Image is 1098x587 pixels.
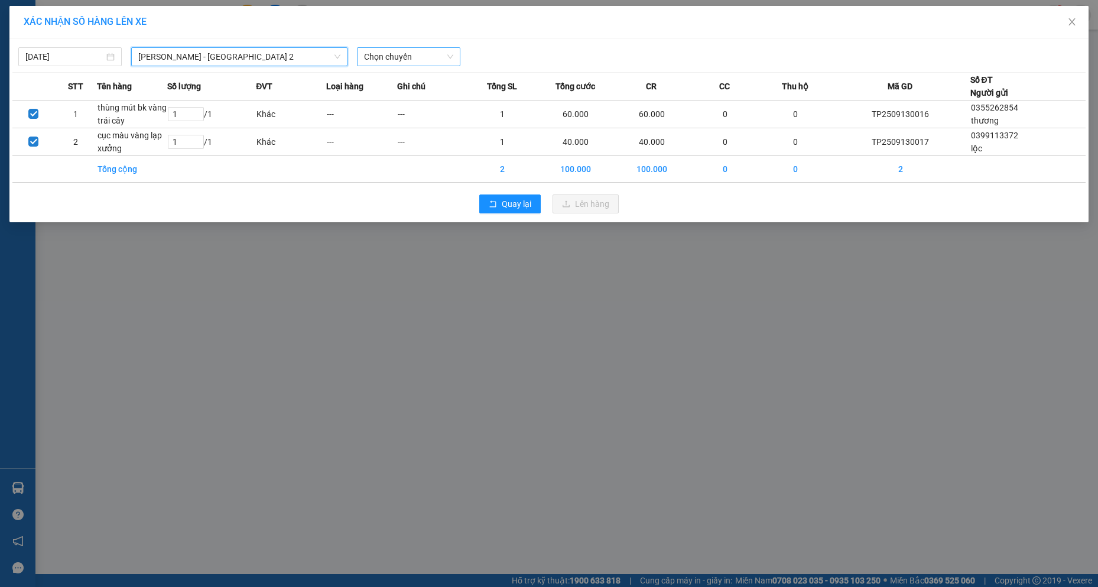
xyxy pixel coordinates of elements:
td: cục màu vàng lạp xưởng [97,128,167,156]
span: Tên hàng [97,80,132,93]
span: ĐVT [256,80,272,93]
td: 1 [467,128,538,156]
span: Tổng SL [487,80,517,93]
td: 0 [690,128,760,156]
td: 40.000 [538,128,614,156]
td: 0 [760,100,830,128]
span: XÁC NHẬN SỐ HÀNG LÊN XE [24,16,147,27]
span: STT [68,80,83,93]
button: rollbackQuay lại [479,194,541,213]
td: 100.000 [538,156,614,183]
input: 13/09/2025 [25,50,104,63]
td: 2 [54,128,96,156]
span: Chọn chuyến [364,48,453,66]
td: 60.000 [614,100,690,128]
button: Close [1055,6,1089,39]
span: CR [646,80,657,93]
div: Số ĐT Người gửi [970,73,1008,99]
td: TP2509130017 [831,128,970,156]
span: lộc [971,144,982,153]
td: 1 [54,100,96,128]
span: close [1067,17,1077,27]
td: --- [397,100,467,128]
td: Khác [256,100,326,128]
td: / 1 [167,128,256,156]
td: / 1 [167,100,256,128]
span: thương [971,116,999,125]
span: Mã GD [888,80,912,93]
span: Tổng cước [556,80,595,93]
td: TP2509130016 [831,100,970,128]
td: Khác [256,128,326,156]
span: down [334,53,341,60]
span: Số lượng [167,80,201,93]
td: Tổng cộng [97,156,167,183]
button: uploadLên hàng [553,194,619,213]
td: 2 [831,156,970,183]
td: 0 [760,128,830,156]
td: 1 [467,100,538,128]
span: Thu hộ [782,80,808,93]
td: 0 [690,100,760,128]
td: 60.000 [538,100,614,128]
span: CC [719,80,730,93]
td: --- [397,128,467,156]
span: Loại hàng [326,80,363,93]
span: Quay lại [502,197,531,210]
td: 40.000 [614,128,690,156]
td: --- [326,100,397,128]
span: Phương Lâm - Sài Gòn 2 [138,48,340,66]
span: Ghi chú [397,80,425,93]
td: 0 [690,156,760,183]
td: thùng mút bk vàng trái cây [97,100,167,128]
td: 2 [467,156,538,183]
span: 0399113372 [971,131,1018,140]
span: 0355262854 [971,103,1018,112]
td: --- [326,128,397,156]
td: 100.000 [614,156,690,183]
span: rollback [489,200,497,209]
td: 0 [760,156,830,183]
